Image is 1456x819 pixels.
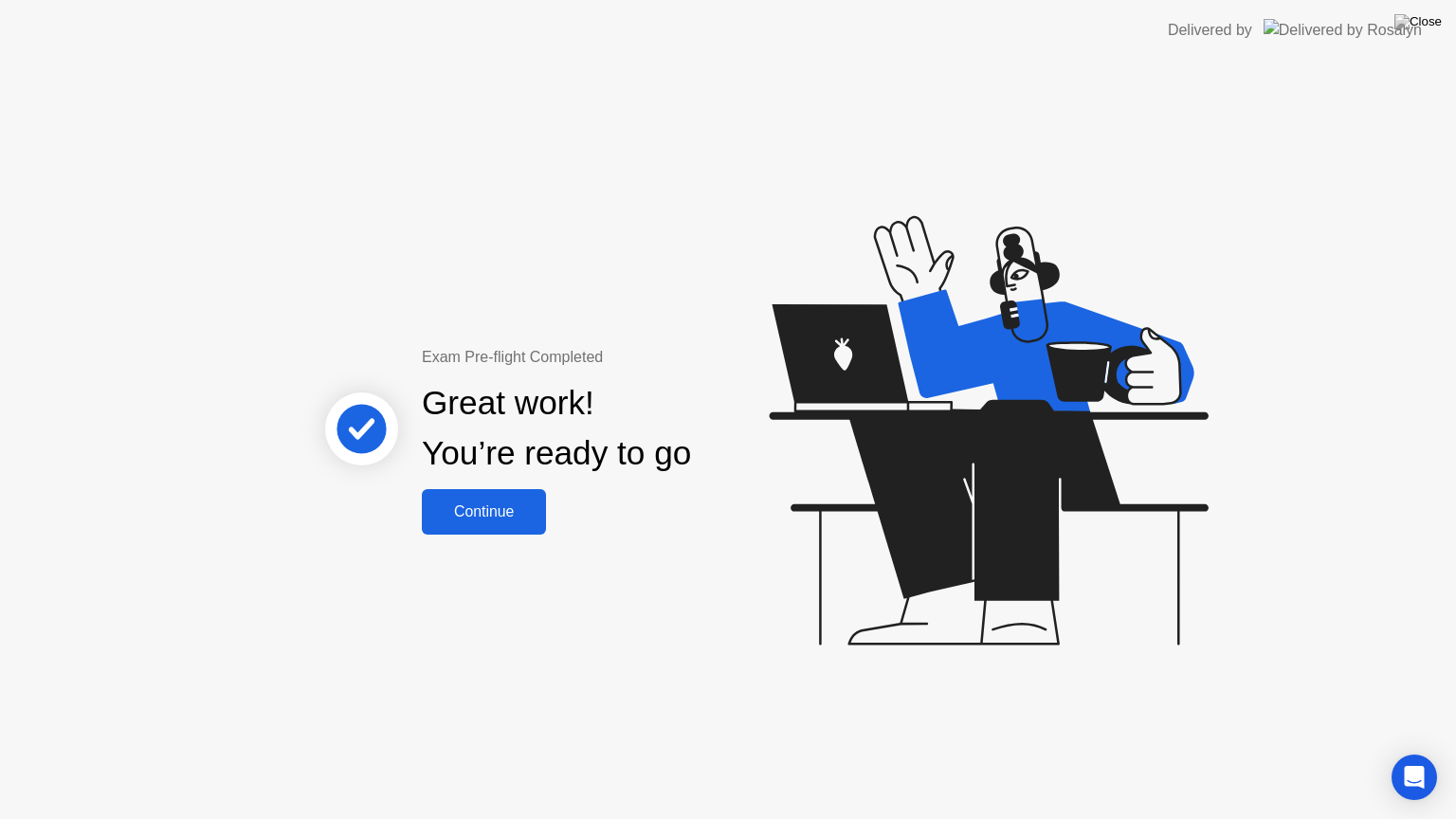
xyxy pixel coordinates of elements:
[1392,755,1437,800] div: Open Intercom Messenger
[1264,19,1422,41] img: Delivered by Rosalyn
[422,489,546,535] button: Continue
[1394,14,1442,29] img: Close
[422,346,813,369] div: Exam Pre-flight Completed
[1168,19,1252,42] div: Delivered by
[422,378,691,479] div: Great work! You’re ready to go
[428,503,540,520] div: Continue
